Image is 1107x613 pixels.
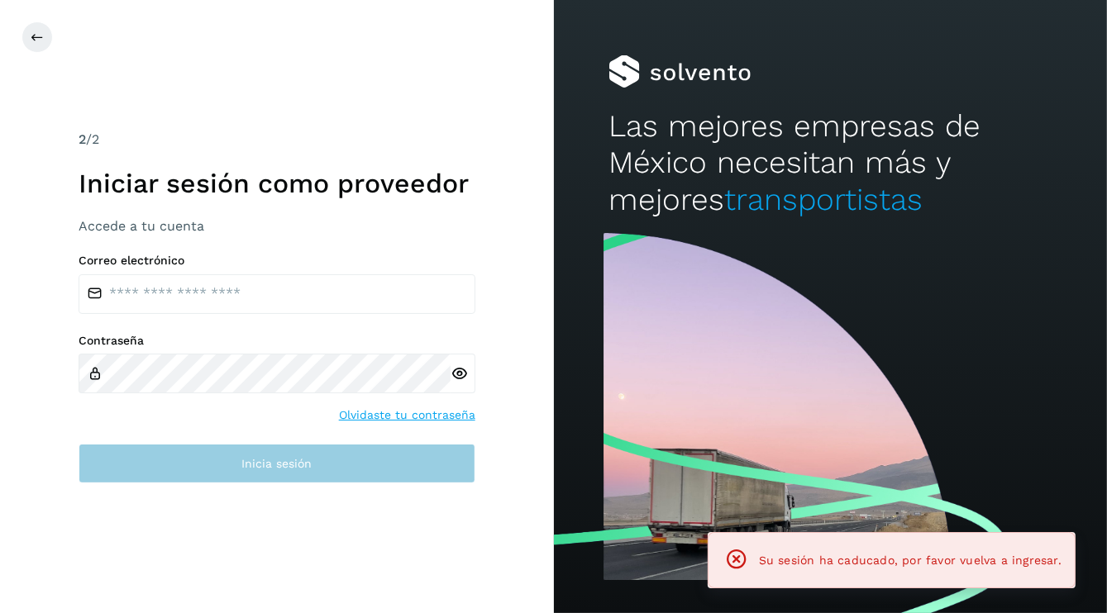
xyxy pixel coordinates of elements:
button: Inicia sesión [79,444,475,483]
span: Su sesión ha caducado, por favor vuelva a ingresar. [759,554,1062,567]
h3: Accede a tu cuenta [79,218,475,234]
span: transportistas [724,182,923,217]
label: Correo electrónico [79,254,475,268]
h1: Iniciar sesión como proveedor [79,168,475,199]
h2: Las mejores empresas de México necesitan más y mejores [608,108,1052,218]
div: /2 [79,130,475,150]
label: Contraseña [79,334,475,348]
a: Olvidaste tu contraseña [339,406,475,424]
span: Inicia sesión [241,458,312,469]
span: 2 [79,131,86,147]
